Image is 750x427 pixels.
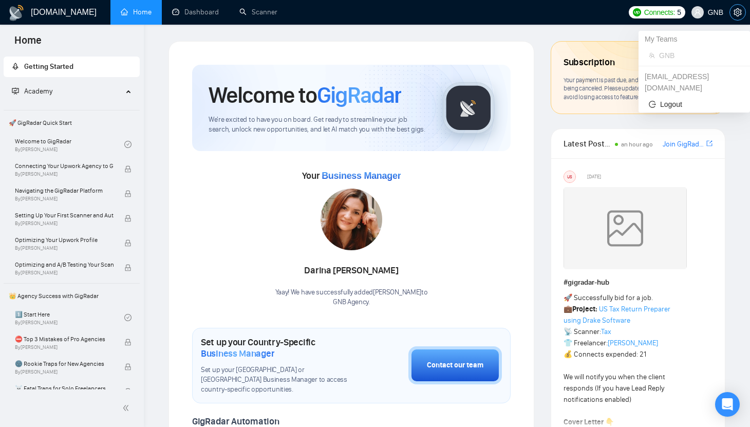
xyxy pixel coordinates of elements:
[639,31,750,47] div: My Teams
[201,365,357,395] span: Set up your [GEOGRAPHIC_DATA] or [GEOGRAPHIC_DATA] Business Manager to access country-specific op...
[5,113,139,133] span: 🚀 GigRadar Quick Start
[644,7,675,18] span: Connects:
[15,344,114,350] span: By [PERSON_NAME]
[608,339,658,347] a: [PERSON_NAME]
[15,171,114,177] span: By [PERSON_NAME]
[12,63,19,70] span: rocket
[15,196,114,202] span: By [PERSON_NAME]
[564,54,614,71] span: Subscription
[24,62,73,71] span: Getting Started
[564,76,711,101] span: Your payment is past due, and your subscription is at risk of being canceled. Please update your ...
[275,288,428,307] div: Yaay! We have successfully added [PERSON_NAME] to
[677,7,681,18] span: 5
[124,239,132,247] span: lock
[15,259,114,270] span: Optimizing and A/B Testing Your Scanner for Better Results
[12,87,52,96] span: Academy
[15,133,124,156] a: Welcome to GigRadarBy[PERSON_NAME]
[427,360,483,371] div: Contact our team
[275,262,428,280] div: Darina [PERSON_NAME]
[649,99,740,110] span: Logout
[729,4,746,21] button: setting
[12,87,19,95] span: fund-projection-screen
[587,172,601,181] span: [DATE]
[201,337,357,359] h1: Set up your Country-Specific
[124,190,132,197] span: lock
[694,9,701,16] span: user
[15,245,114,251] span: By [PERSON_NAME]
[15,270,114,276] span: By [PERSON_NAME]
[124,363,132,370] span: lock
[121,8,152,16] a: homeHome
[209,81,401,109] h1: Welcome to
[15,306,124,329] a: 1️⃣ Start HereBy[PERSON_NAME]
[15,369,114,375] span: By [PERSON_NAME]
[633,8,641,16] img: upwork-logo.png
[6,33,50,54] span: Home
[15,383,114,394] span: ☠️ Fatal Traps for Solo Freelancers
[275,298,428,307] p: GNB Agency .
[8,5,25,21] img: logo
[172,8,219,16] a: dashboardDashboard
[5,286,139,306] span: 👑 Agency Success with GigRadar
[564,305,670,325] a: US Tax Return Preparer using Drake Software
[15,220,114,227] span: By [PERSON_NAME]
[730,8,745,16] span: setting
[124,314,132,321] span: check-circle
[322,171,401,181] span: Business Manager
[564,171,575,182] div: US
[729,8,746,16] a: setting
[706,139,713,147] span: export
[443,82,494,134] img: gigradar-logo.png
[649,52,655,59] span: team
[124,339,132,346] span: lock
[564,137,612,150] span: Latest Posts from the GigRadar Community
[572,305,597,313] strong: Project:
[302,170,401,181] span: Your
[715,392,740,417] div: Open Intercom Messenger
[124,141,132,148] span: check-circle
[15,334,114,344] span: ⛔ Top 3 Mistakes of Pro Agencies
[15,185,114,196] span: Navigating the GigRadar Platform
[124,388,132,395] span: lock
[649,101,656,108] span: logout
[15,359,114,369] span: 🌚 Rookie Traps for New Agencies
[621,141,653,148] span: an hour ago
[122,403,133,413] span: double-left
[408,346,502,384] button: Contact our team
[564,277,713,288] h1: # gigradar-hub
[24,87,52,96] span: Academy
[124,215,132,222] span: lock
[239,8,277,16] a: searchScanner
[659,50,740,61] span: GNB
[124,264,132,271] span: lock
[15,161,114,171] span: Connecting Your Upwork Agency to GigRadar
[192,416,279,427] span: GigRadar Automation
[317,81,401,109] span: GigRadar
[15,210,114,220] span: Setting Up Your First Scanner and Auto-Bidder
[201,348,274,359] span: Business Manager
[209,115,426,135] span: We're excited to have you on board. Get ready to streamline your job search, unlock new opportuni...
[564,187,687,269] img: weqQh+iSagEgQAAAABJRU5ErkJggg==
[706,139,713,148] a: export
[4,57,140,77] li: Getting Started
[15,235,114,245] span: Optimizing Your Upwork Profile
[124,165,132,173] span: lock
[564,418,614,426] strong: Cover Letter 👇
[663,139,704,150] a: Join GigRadar Slack Community
[321,189,382,250] img: 1686859778149-8.jpg
[639,68,750,96] div: alexandra@gnb.agency
[601,327,611,336] a: Tax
